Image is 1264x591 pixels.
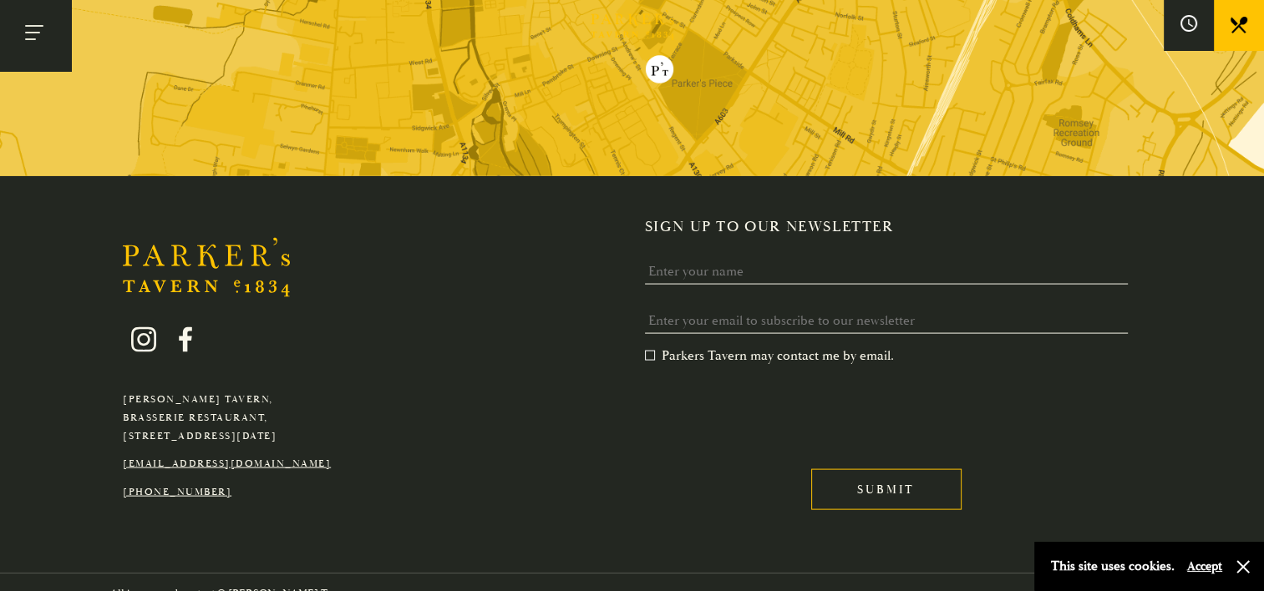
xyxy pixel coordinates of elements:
h2: Sign up to our newsletter [645,218,1141,236]
button: Close and accept [1235,558,1251,575]
p: [PERSON_NAME] Tavern, Brasserie Restaurant, [STREET_ADDRESS][DATE] [123,391,331,445]
a: [PHONE_NUMBER] [123,486,231,498]
a: [EMAIL_ADDRESS][DOMAIN_NAME] [123,457,331,470]
iframe: reCAPTCHA [645,377,899,442]
input: Enter your name [645,259,1128,285]
label: Parkers Tavern may contact me by email. [645,347,894,364]
input: Enter your email to subscribe to our newsletter [645,308,1128,334]
input: Submit [811,469,962,510]
button: Accept [1187,558,1222,574]
p: This site uses cookies. [1051,554,1175,578]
